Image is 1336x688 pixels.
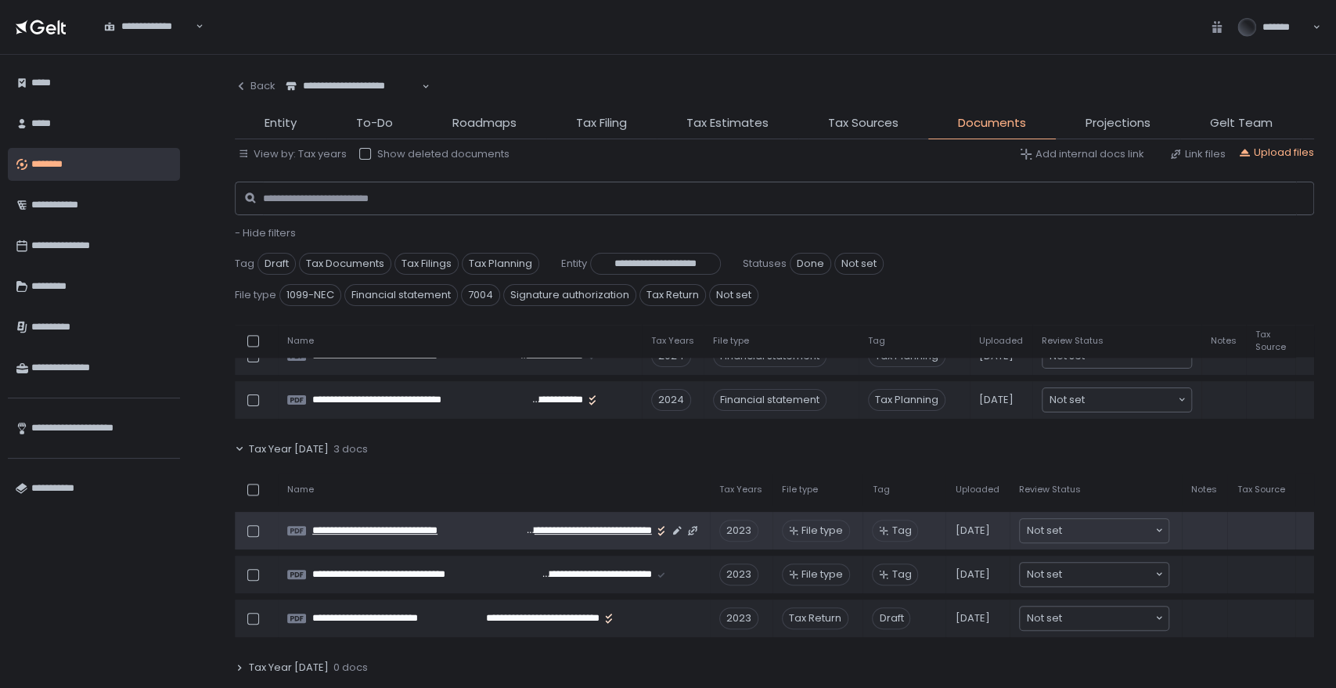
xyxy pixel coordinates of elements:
span: 1099-NEC [279,284,341,306]
div: 2023 [719,607,758,629]
span: [DATE] [979,393,1014,407]
span: Tax Estimates [686,114,769,132]
span: Tag [891,524,911,538]
div: Back [235,79,275,93]
span: Tag [891,567,911,582]
span: Name [287,335,314,347]
div: Search for option [1020,519,1169,542]
span: Not set [709,284,758,306]
span: Gelt Team [1210,114,1273,132]
span: Draft [872,607,910,629]
span: Not set [1027,523,1062,539]
div: Financial statement [713,389,826,411]
span: File type [782,484,818,495]
span: Review Status [1019,484,1081,495]
span: Signature authorization [503,284,636,306]
span: Tax Sources [828,114,898,132]
div: Search for option [1020,607,1169,630]
span: Tax Year [DATE] [249,442,329,456]
span: Draft [257,253,296,275]
span: Tax Planning [462,253,539,275]
input: Search for option [1085,392,1176,408]
span: Done [790,253,831,275]
div: Search for option [1043,388,1191,412]
button: Upload files [1238,146,1314,160]
span: Tax Source [1255,329,1286,352]
span: Name [287,484,314,495]
span: File type [235,288,276,302]
span: Tax Source [1237,484,1284,495]
span: Tax Planning [868,389,945,411]
span: Financial statement [344,284,458,306]
div: Search for option [94,11,203,44]
div: Tax Return [782,607,848,629]
span: Tax Years [651,335,694,347]
span: Roadmaps [452,114,517,132]
span: 3 docs [333,442,368,456]
span: [DATE] [955,524,989,538]
span: Not set [1050,392,1085,408]
input: Search for option [1062,523,1154,539]
span: File type [713,335,749,347]
input: Search for option [1062,611,1154,626]
span: Notes [1211,335,1237,347]
span: Tax Filing [576,114,627,132]
span: - Hide filters [235,225,296,240]
button: Back [235,70,275,102]
input: Search for option [104,34,194,49]
span: Review Status [1042,335,1104,347]
span: Tax Return [639,284,706,306]
input: Search for option [1062,567,1154,582]
span: Tag [868,335,885,347]
span: Documents [958,114,1026,132]
span: Entity [265,114,297,132]
span: Uploaded [955,484,999,495]
span: Not set [1027,567,1062,582]
div: Search for option [1020,563,1169,586]
span: Tax Year [DATE] [249,661,329,675]
span: Notes [1191,484,1217,495]
div: 2024 [651,389,691,411]
input: Search for option [286,93,420,109]
span: Not set [1027,611,1062,626]
span: To-Do [356,114,393,132]
span: 0 docs [333,661,368,675]
span: File type [801,567,843,582]
span: Not set [834,253,884,275]
span: Tax Years [719,484,762,495]
span: Projections [1086,114,1151,132]
span: Tax Documents [299,253,391,275]
button: View by: Tax years [238,147,347,161]
div: 2023 [719,564,758,585]
button: - Hide filters [235,226,296,240]
span: [DATE] [955,611,989,625]
div: Search for option [275,70,430,103]
span: Uploaded [979,335,1023,347]
button: Link files [1169,147,1226,161]
span: File type [801,524,843,538]
span: 7004 [461,284,500,306]
span: Tag [872,484,889,495]
div: 2023 [719,520,758,542]
button: Add internal docs link [1020,147,1144,161]
span: Statuses [743,257,787,271]
span: Entity [561,257,587,271]
span: Tag [235,257,254,271]
span: [DATE] [955,567,989,582]
span: Tax Filings [394,253,459,275]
